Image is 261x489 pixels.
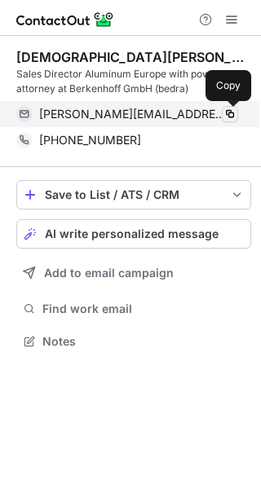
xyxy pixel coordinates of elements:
div: Sales Director Aluminum Europe with power of attorney at Berkenhoff GmbH (bedra) [16,67,251,96]
button: AI write personalized message [16,219,251,249]
span: Find work email [42,302,245,316]
span: AI write personalized message [45,227,219,240]
span: [PERSON_NAME][EMAIL_ADDRESS][PERSON_NAME][DOMAIN_NAME] [39,107,226,121]
div: [DEMOGRAPHIC_DATA][PERSON_NAME] [16,49,251,65]
span: Notes [42,334,245,349]
div: Save to List / ATS / CRM [45,188,223,201]
button: Notes [16,330,251,353]
button: save-profile-one-click [16,180,251,209]
button: Add to email campaign [16,258,251,288]
img: ContactOut v5.3.10 [16,10,114,29]
span: [PHONE_NUMBER] [39,133,141,148]
span: Add to email campaign [44,267,174,280]
button: Find work email [16,297,251,320]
